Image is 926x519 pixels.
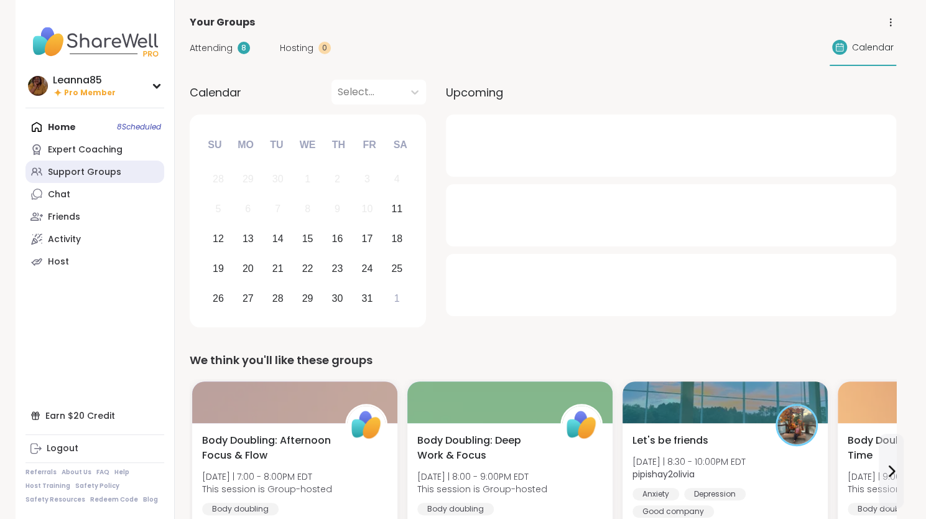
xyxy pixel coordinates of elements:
div: Anxiety [632,488,679,500]
div: 30 [272,171,284,187]
a: Friends [25,205,164,228]
div: 13 [243,230,254,247]
div: 2 [335,171,340,187]
a: Blog [143,495,158,504]
div: Choose Wednesday, October 22nd, 2025 [294,255,321,282]
img: ShareWell [562,406,601,444]
a: Activity [25,228,164,250]
div: Choose Thursday, October 23rd, 2025 [324,255,351,282]
div: 11 [391,200,402,217]
span: Upcoming [446,84,503,101]
div: Choose Tuesday, October 14th, 2025 [264,226,291,253]
div: Body doubling [848,503,924,515]
div: Not available Friday, October 10th, 2025 [354,196,381,223]
div: Choose Sunday, October 19th, 2025 [205,255,232,282]
div: 17 [361,230,373,247]
div: Choose Friday, October 17th, 2025 [354,226,381,253]
div: 18 [391,230,402,247]
span: [DATE] | 8:30 - 10:00PM EDT [632,456,746,468]
b: pipishay2olivia [632,468,695,480]
div: 26 [213,290,224,307]
div: 15 [302,230,313,247]
span: Body Doubling: Deep Work & Focus [417,433,547,463]
div: 29 [243,171,254,187]
a: Logout [25,437,164,460]
div: 9 [335,200,340,217]
div: Choose Sunday, October 12th, 2025 [205,226,232,253]
div: Not available Tuesday, September 30th, 2025 [264,166,291,193]
div: Su [201,131,228,159]
div: Choose Friday, October 24th, 2025 [354,255,381,282]
div: 14 [272,230,284,247]
div: 24 [361,260,373,277]
div: Choose Friday, October 31st, 2025 [354,285,381,312]
div: 20 [243,260,254,277]
div: Leanna85 [53,73,116,87]
div: 3 [364,171,370,187]
div: 4 [394,171,400,187]
a: Referrals [25,468,57,477]
div: Not available Wednesday, October 8th, 2025 [294,196,321,223]
div: 29 [302,290,313,307]
div: Fr [356,131,383,159]
span: Attending [190,42,233,55]
div: Body doubling [417,503,494,515]
div: 8 [238,42,250,54]
div: Support Groups [48,166,121,179]
div: Choose Thursday, October 16th, 2025 [324,226,351,253]
div: Not available Friday, October 3rd, 2025 [354,166,381,193]
div: Sa [386,131,414,159]
a: Host [25,250,164,273]
div: 7 [275,200,280,217]
div: We think you'll like these groups [190,352,896,369]
div: 30 [332,290,343,307]
span: Your Groups [190,15,255,30]
span: Body Doubling: Afternoon Focus & Flow [202,433,331,463]
div: Activity [48,233,81,246]
img: pipishay2olivia [777,406,816,444]
div: Expert Coaching [48,144,123,156]
div: 16 [332,230,343,247]
img: ShareWell [347,406,386,444]
div: Host [48,256,69,268]
div: Choose Monday, October 13th, 2025 [234,226,261,253]
div: 6 [245,200,251,217]
span: Hosting [280,42,313,55]
div: Earn $20 Credit [25,404,164,427]
div: 21 [272,260,284,277]
span: Calendar [190,84,241,101]
div: 10 [361,200,373,217]
a: Safety Resources [25,495,85,504]
div: Not available Monday, October 6th, 2025 [234,196,261,223]
div: Choose Saturday, November 1st, 2025 [384,285,410,312]
div: Choose Monday, October 20th, 2025 [234,255,261,282]
div: Choose Saturday, October 11th, 2025 [384,196,410,223]
img: Leanna85 [28,76,48,96]
div: Choose Saturday, October 25th, 2025 [384,255,410,282]
div: Choose Sunday, October 26th, 2025 [205,285,232,312]
div: 19 [213,260,224,277]
div: 25 [391,260,402,277]
div: Not available Sunday, September 28th, 2025 [205,166,232,193]
div: 28 [272,290,284,307]
span: Calendar [852,41,894,54]
div: 8 [305,200,310,217]
div: 1 [394,290,400,307]
a: Help [114,468,129,477]
div: Not available Sunday, October 5th, 2025 [205,196,232,223]
div: Depression [684,488,746,500]
span: Let's be friends [632,433,708,448]
span: This session is Group-hosted [202,483,332,495]
a: Expert Coaching [25,138,164,161]
div: Body doubling [202,503,279,515]
div: 0 [318,42,331,54]
div: Good company [632,505,714,518]
div: Choose Tuesday, October 21st, 2025 [264,255,291,282]
span: [DATE] | 8:00 - 9:00PM EDT [417,470,547,483]
div: Not available Thursday, October 2nd, 2025 [324,166,351,193]
div: Choose Monday, October 27th, 2025 [234,285,261,312]
div: Not available Thursday, October 9th, 2025 [324,196,351,223]
div: Choose Tuesday, October 28th, 2025 [264,285,291,312]
div: 12 [213,230,224,247]
img: ShareWell Nav Logo [25,20,164,63]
